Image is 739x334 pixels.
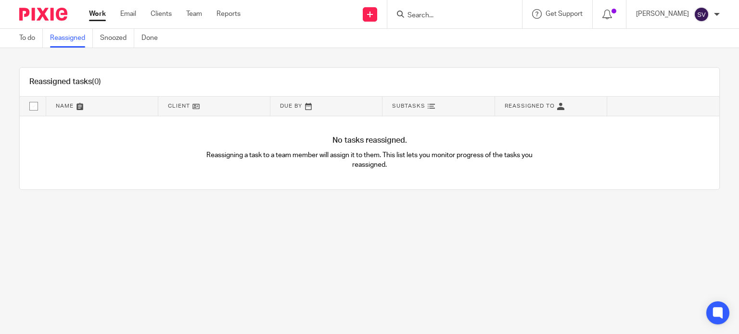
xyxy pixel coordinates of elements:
a: Work [89,9,106,19]
a: To do [19,29,43,48]
a: Email [120,9,136,19]
span: Subtasks [392,103,425,109]
span: Get Support [546,11,583,17]
a: Done [141,29,165,48]
p: Reassigning a task to a team member will assign it to them. This list lets you monitor progress o... [195,150,545,170]
span: (0) [92,78,101,86]
a: Clients [151,9,172,19]
img: Pixie [19,8,67,21]
a: Snoozed [100,29,134,48]
a: Reassigned [50,29,93,48]
p: [PERSON_NAME] [636,9,689,19]
input: Search [407,12,493,20]
img: svg%3E [694,7,709,22]
a: Team [186,9,202,19]
h1: Reassigned tasks [29,77,101,87]
h4: No tasks reassigned. [20,136,719,146]
a: Reports [217,9,241,19]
